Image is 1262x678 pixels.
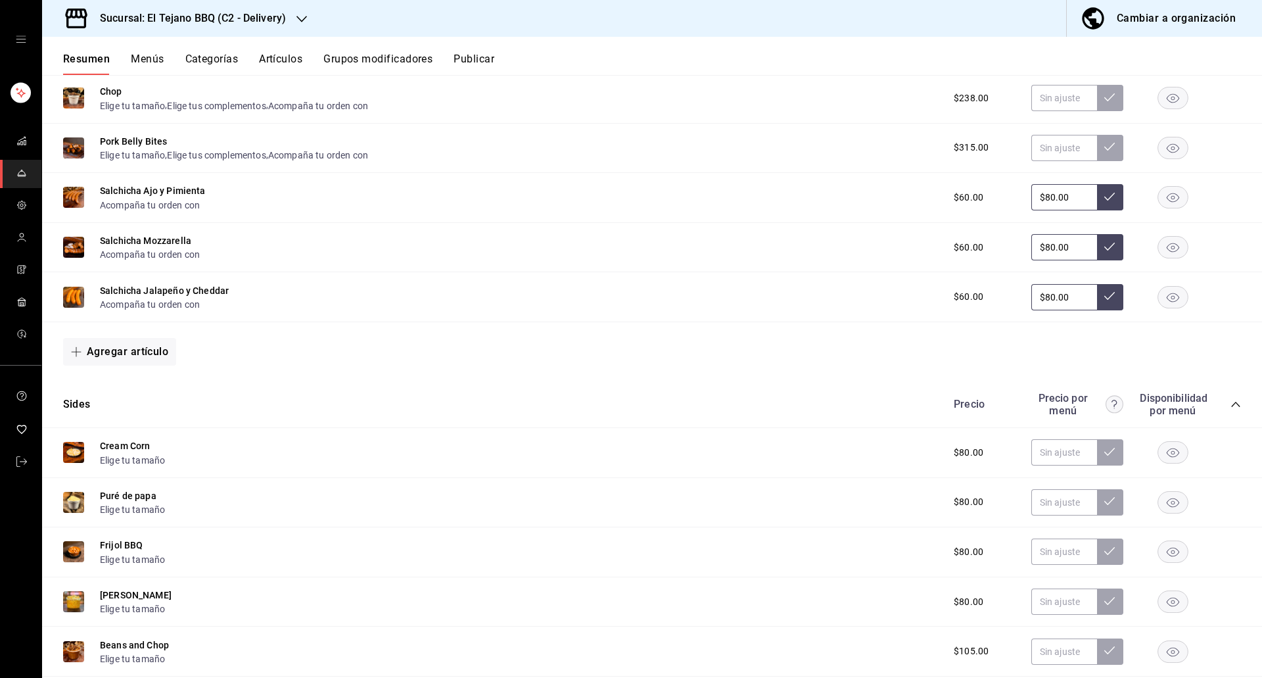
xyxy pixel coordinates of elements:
[1031,234,1097,260] input: Sin ajuste
[1031,539,1097,565] input: Sin ajuste
[63,442,84,463] img: Preview
[167,149,266,162] button: Elige tus complementos
[63,137,84,158] img: Preview
[89,11,286,26] h3: Sucursal: El Tejano BBQ (C2 - Delivery)
[100,602,165,616] button: Elige tu tamaño
[63,591,84,612] img: Preview
[323,53,432,75] button: Grupos modificadores
[954,191,983,205] span: $60.00
[268,149,368,162] button: Acompaña tu orden con
[100,149,165,162] button: Elige tu tamaño
[1140,392,1205,417] div: Disponibilidad por menú
[954,290,983,304] span: $60.00
[131,53,164,75] button: Menús
[1031,639,1097,665] input: Sin ajuste
[1031,184,1097,210] input: Sin ajuste
[954,495,983,509] span: $80.00
[954,141,989,155] span: $315.00
[954,545,983,559] span: $80.00
[954,241,983,254] span: $60.00
[63,492,84,513] img: Preview
[259,53,302,75] button: Artículos
[100,454,165,467] button: Elige tu tamaño
[100,184,206,197] button: Salchicha Ajo y Pimienta
[100,298,200,311] button: Acompaña tu orden con
[100,639,169,652] button: Beans and Chop
[100,284,229,297] button: Salchicha Jalapeño y Cheddar
[100,589,172,602] button: [PERSON_NAME]
[167,99,266,112] button: Elige tus complementos
[100,135,167,148] button: Pork Belly Bites
[1031,135,1097,161] input: Sin ajuste
[100,199,200,212] button: Acompaña tu orden con
[1031,589,1097,615] input: Sin ajuste
[63,338,176,366] button: Agregar artículo
[63,53,110,75] button: Resumen
[63,541,84,562] img: Preview
[954,644,989,658] span: $105.00
[100,439,151,452] button: Cream Corn
[16,34,26,45] button: open drawer
[100,85,122,98] button: Chop
[100,234,191,247] button: Salchicha Mozzarella
[185,53,239,75] button: Categorías
[63,187,84,208] img: Preview
[100,248,200,261] button: Acompaña tu orden con
[63,641,84,662] img: Preview
[1031,489,1097,516] input: Sin ajuste
[63,287,84,308] img: Preview
[100,489,156,502] button: Puré de papa
[100,99,165,112] button: Elige tu tamaño
[63,397,90,412] button: Sides
[1031,392,1123,417] div: Precio por menú
[1031,85,1097,111] input: Sin ajuste
[954,595,983,609] span: $80.00
[100,503,165,516] button: Elige tu tamaño
[63,53,1262,75] div: navigation tabs
[1031,284,1097,310] input: Sin ajuste
[63,237,84,258] img: Preview
[1230,399,1241,410] button: collapse-category-row
[100,148,368,162] div: , ,
[954,446,983,460] span: $80.00
[1031,439,1097,466] input: Sin ajuste
[100,652,165,666] button: Elige tu tamaño
[63,87,84,109] img: Preview
[268,99,368,112] button: Acompaña tu orden con
[100,539,143,552] button: Frijol BBQ
[454,53,494,75] button: Publicar
[100,98,368,112] div: , ,
[954,91,989,105] span: $238.00
[1117,9,1236,28] div: Cambiar a organización
[941,398,1025,410] div: Precio
[100,553,165,566] button: Elige tu tamaño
